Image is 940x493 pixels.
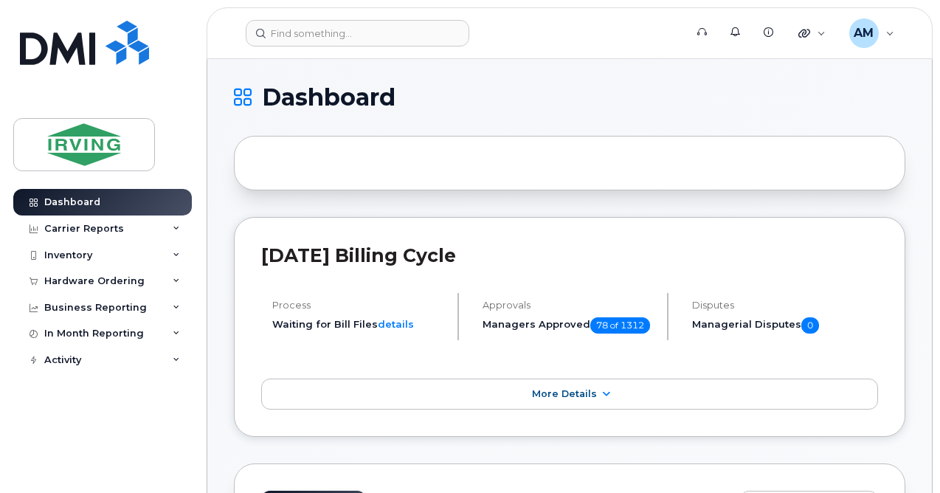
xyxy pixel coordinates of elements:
[261,244,878,266] h2: [DATE] Billing Cycle
[692,300,878,311] h4: Disputes
[272,317,445,331] li: Waiting for Bill Files
[378,318,414,330] a: details
[483,300,655,311] h4: Approvals
[262,86,395,108] span: Dashboard
[532,388,597,399] span: More Details
[692,317,878,334] h5: Managerial Disputes
[483,317,655,334] h5: Managers Approved
[590,317,650,334] span: 78 of 1312
[801,317,819,334] span: 0
[272,300,445,311] h4: Process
